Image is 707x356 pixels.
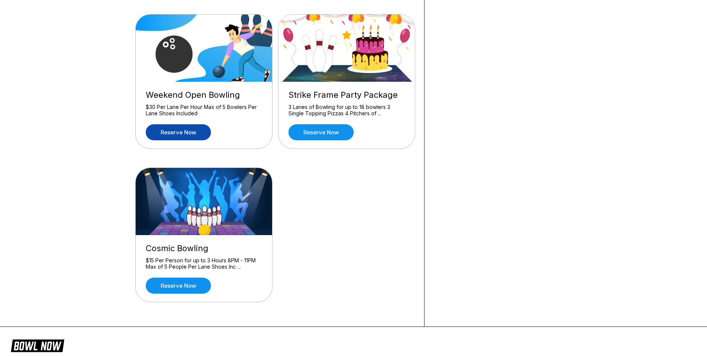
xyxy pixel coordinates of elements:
div: Cosmic Bowling [146,243,262,253]
a: Reserve now [146,124,211,140]
div: $15 Per Person for up to 3 Hours 8PM - 11PM Max of 5 People Per Lane Shoes Inc ... [146,257,262,270]
a: Reserve now [146,278,211,294]
div: Strike Frame Party Package [288,90,405,100]
div: Weekend Open Bowling [146,90,262,100]
img: Weekend Open Bowling [136,15,273,82]
div: $30 Per Lane Per Hour Max of 5 Bowlers Per Lane Shoes Included [146,104,262,117]
a: Reserve now [288,124,354,140]
img: Cosmic Bowling [136,168,273,235]
div: 3 Lanes of Bowling for up to 18 bowlers 3 Single Topping Pizzas 4 Pitchers of ... [288,104,405,117]
img: Strike Frame Party Package [278,15,416,82]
